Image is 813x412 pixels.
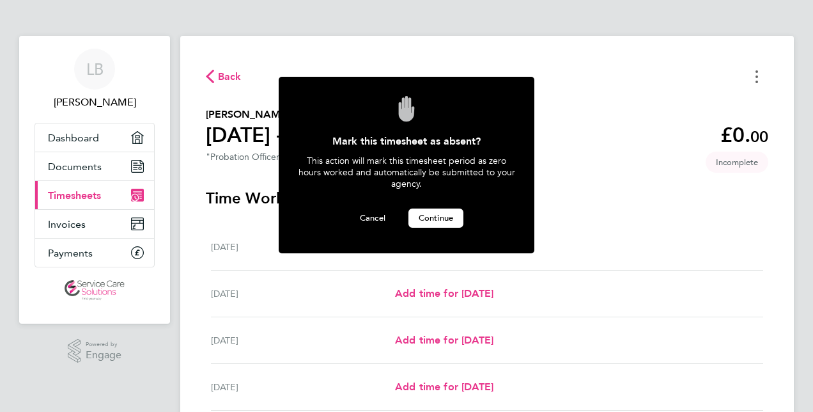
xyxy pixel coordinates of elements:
a: Add time for [DATE] [395,333,493,348]
span: Payments [48,247,93,259]
a: Timesheets [35,181,154,209]
span: Documents [48,161,102,173]
app-decimal: £0. [720,123,768,147]
a: Add time for [DATE] [395,286,493,301]
a: LB[PERSON_NAME] [35,49,155,110]
span: LB [86,61,104,77]
nav: Main navigation [19,36,170,324]
span: 00 [750,127,768,146]
span: Timesheets [48,189,101,202]
div: Mark this timesheet as absent? [298,134,515,155]
a: Add time for [DATE] [395,379,493,395]
div: This action will mark this timesheet period as zero hours worked and automatically be submitted t... [298,155,515,209]
span: Continue [419,212,453,223]
a: Documents [35,152,154,180]
span: Laura Braithwaite [35,95,155,110]
span: Dashboard [48,132,99,144]
a: Dashboard [35,123,154,152]
div: "Probation Officer" at "Newham" [206,152,341,162]
span: Add time for [DATE] [395,381,493,393]
span: Add time for [DATE] [395,334,493,346]
button: Timesheets Menu [745,67,768,86]
span: This timesheet is Incomplete. [706,152,768,173]
a: Invoices [35,210,154,238]
button: Back [206,68,242,84]
a: Payments [35,239,154,267]
span: Invoices [48,218,86,230]
span: Powered by [86,339,121,350]
span: Add time for [DATE] [395,287,493,299]
button: Cancel [350,209,396,228]
div: [DATE] [211,333,395,348]
h3: Time Worked [206,188,768,209]
div: [DATE] [211,379,395,395]
h2: [PERSON_NAME] Timesheet [206,107,353,122]
span: Back [218,69,242,84]
span: Engage [86,350,121,361]
a: Go to home page [35,280,155,301]
a: Powered byEngage [68,339,122,363]
h1: [DATE] - [DATE] [206,122,353,148]
span: Cancel [360,212,385,223]
img: servicecare-logo-retina.png [65,280,125,301]
div: [DATE] [211,239,395,255]
button: Continue [408,209,463,228]
div: [DATE] [211,286,395,301]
